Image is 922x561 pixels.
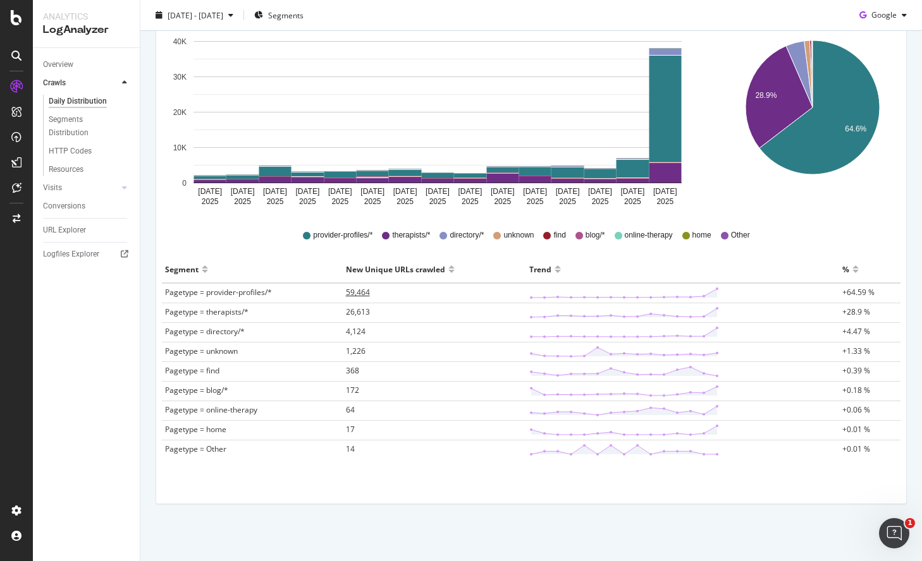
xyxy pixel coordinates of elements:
[553,230,565,241] span: find
[49,113,119,140] div: Segments Distribution
[842,424,870,435] span: +0.01 %
[842,404,870,415] span: +0.06 %
[49,145,92,158] div: HTTP Codes
[346,424,355,435] span: 17
[43,23,130,37] div: LogAnalyzer
[346,404,355,415] span: 64
[842,346,870,356] span: +1.33 %
[165,365,219,376] span: Pagetype = find
[905,518,915,528] span: 1
[527,197,544,206] text: 2025
[49,95,107,108] div: Daily Distribution
[426,187,450,196] text: [DATE]
[559,197,576,206] text: 2025
[360,187,384,196] text: [DATE]
[346,443,355,454] span: 14
[49,163,83,176] div: Resources
[392,230,430,241] span: therapists/*
[166,22,709,212] svg: A chart.
[842,326,870,337] span: +4.47 %
[728,22,896,212] svg: A chart.
[879,518,909,548] iframe: Intercom live chat
[842,287,875,298] span: +64.59 %
[43,224,86,237] div: URL Explorer
[165,287,272,298] span: Pagetype = provider-profiles/*
[151,5,238,25] button: [DATE] - [DATE]
[43,200,85,213] div: Conversions
[267,197,284,206] text: 2025
[656,197,673,206] text: 2025
[165,424,226,435] span: Pagetype = home
[49,95,131,108] a: Daily Distribution
[43,181,62,195] div: Visits
[854,5,912,25] button: Google
[346,287,370,298] span: 59,464
[173,143,187,152] text: 10K
[588,187,612,196] text: [DATE]
[845,124,866,133] text: 64.6%
[458,187,483,196] text: [DATE]
[173,108,187,117] text: 20K
[346,259,445,279] div: New Unique URLs crawled
[234,197,251,206] text: 2025
[346,365,359,376] span: 368
[165,326,245,337] span: Pagetype = directory/*
[168,9,223,20] span: [DATE] - [DATE]
[624,197,641,206] text: 2025
[346,346,366,356] span: 1,226
[346,385,359,395] span: 172
[842,306,870,317] span: +28.9 %
[592,197,609,206] text: 2025
[842,443,870,454] span: +0.01 %
[49,163,131,176] a: Resources
[43,10,130,23] div: Analytics
[621,187,645,196] text: [DATE]
[346,306,370,317] span: 26,613
[328,187,352,196] text: [DATE]
[299,197,316,206] text: 2025
[523,187,547,196] text: [DATE]
[503,230,534,241] span: unknown
[263,187,287,196] text: [DATE]
[43,76,118,90] a: Crawls
[755,91,777,100] text: 28.9%
[165,443,226,454] span: Pagetype = Other
[692,230,711,241] span: home
[653,187,677,196] text: [DATE]
[43,200,131,213] a: Conversions
[165,404,257,415] span: Pagetype = online-therapy
[165,306,249,317] span: Pagetype = therapists/*
[331,197,348,206] text: 2025
[173,73,187,81] text: 30K
[393,187,417,196] text: [DATE]
[165,259,199,279] div: Segment
[450,230,484,241] span: directory/*
[491,187,515,196] text: [DATE]
[871,9,897,20] span: Google
[396,197,414,206] text: 2025
[462,197,479,206] text: 2025
[43,248,131,261] a: Logfiles Explorer
[586,230,605,241] span: blog/*
[842,259,849,279] div: %
[313,230,372,241] span: provider-profiles/*
[43,58,131,71] a: Overview
[231,187,255,196] text: [DATE]
[346,326,366,337] span: 4,124
[842,385,870,395] span: +0.18 %
[43,248,99,261] div: Logfiles Explorer
[556,187,580,196] text: [DATE]
[43,58,73,71] div: Overview
[182,179,187,188] text: 0
[43,181,118,195] a: Visits
[296,187,320,196] text: [DATE]
[625,230,673,241] span: online-therapy
[165,346,238,356] span: Pagetype = unknown
[165,385,228,395] span: Pagetype = blog/*
[173,37,187,46] text: 40K
[202,197,219,206] text: 2025
[49,145,131,158] a: HTTP Codes
[249,5,309,25] button: Segments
